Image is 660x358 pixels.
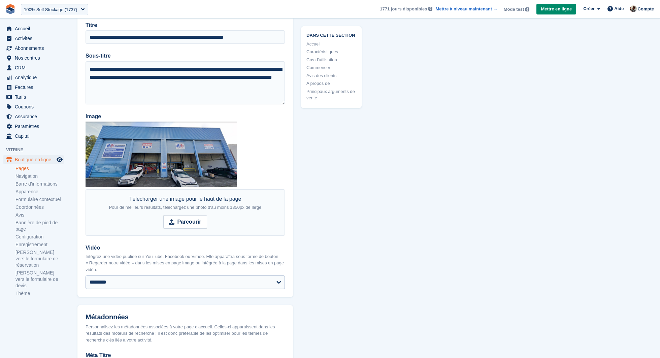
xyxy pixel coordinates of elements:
[3,43,64,53] a: menu
[614,5,624,12] span: Aide
[163,215,207,229] input: Parcourir
[3,112,64,121] a: menu
[15,165,64,172] a: Pages
[15,220,64,232] a: Bannière de pied de page
[15,53,55,63] span: Nos centres
[15,204,64,210] a: Coordonnées
[306,48,356,55] a: Caractéristiques
[5,4,15,14] img: stora-icon-8386f47178a22dfd0bd8f6a31ec36ba5ce8667c1dd55bd0f319d3a0aa187defe.svg
[86,324,285,344] div: Personnalisez les métadonnées associées à votre page d'accueil. Celles-ci apparaissent dans les r...
[15,155,55,164] span: Boutique en ligne
[3,92,64,102] a: menu
[3,102,64,111] a: menu
[306,57,356,63] a: Cas d'utilisation
[306,80,356,87] a: A propos de
[306,88,356,101] a: Principaux arguments de vente
[86,21,285,29] label: Titre
[15,63,55,72] span: CRM
[541,6,572,12] span: Mettre en ligne
[86,52,285,60] label: Sous-titre
[306,41,356,47] a: Accueil
[630,5,637,12] img: Patrick Blanc
[86,122,237,187] img: Capture%20d%E2%80%99e%CC%81cran%202025-06-30%20a%CC%80%2015.23.10.png
[15,34,55,43] span: Activités
[15,73,55,82] span: Analytique
[15,92,55,102] span: Tarifs
[638,6,654,12] span: Compte
[15,196,64,203] a: Formulaire contextuel
[306,64,356,71] a: Commencer
[6,147,67,153] span: Vitrine
[306,32,356,38] span: Dans cette section
[536,4,576,15] a: Mettre en ligne
[504,6,524,13] span: Mode test
[109,205,262,210] span: Pour de meilleurs résultats, téléchargez une photo d'au moins 1350px de large
[15,122,55,131] span: Paramètres
[15,249,64,268] a: [PERSON_NAME] vers le formulaire de réservation
[15,173,64,180] a: Navigation
[3,122,64,131] a: menu
[15,234,64,240] a: Configuration
[3,73,64,82] a: menu
[15,189,64,195] a: Apparence
[15,102,55,111] span: Coupons
[15,181,64,187] a: Barre d'informations
[86,112,285,121] label: Image
[583,5,595,12] span: Créer
[380,6,427,12] span: 1771 jours disponibles
[15,290,64,297] a: Thème
[15,241,64,248] a: Enregistrement
[86,244,285,252] label: Vidéo
[15,212,64,218] a: Avis
[56,156,64,164] a: Boutique d'aperçu
[3,83,64,92] a: menu
[15,24,55,33] span: Accueil
[3,24,64,33] a: menu
[3,155,64,164] a: menu
[15,43,55,53] span: Abonnements
[177,218,201,226] strong: Parcourir
[3,53,64,63] a: menu
[525,7,529,11] img: icon-info-grey-7440780725fd019a000dd9b08b2336e03edf1995a4989e88bcd33f0948082b44.svg
[435,6,497,12] a: Mettre à niveau maintenant →
[428,7,432,11] img: icon-info-grey-7440780725fd019a000dd9b08b2336e03edf1995a4989e88bcd33f0948082b44.svg
[15,270,64,289] a: [PERSON_NAME] vers le formulaire de devis
[86,313,285,321] h2: Métadonnées
[109,195,262,211] div: Télécharger une image pour le haut de la page
[86,253,285,273] p: Intégrez une vidéo publiée sur YouTube, Facebook ou Vimeo. Elle apparaîtra sous forme de bouton «...
[15,131,55,141] span: Capital
[306,72,356,79] a: Avis des clients
[3,131,64,141] a: menu
[3,63,64,72] a: menu
[15,83,55,92] span: Factures
[15,112,55,121] span: Assurance
[24,6,77,13] div: 100% Self Stockage (1737)
[3,34,64,43] a: menu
